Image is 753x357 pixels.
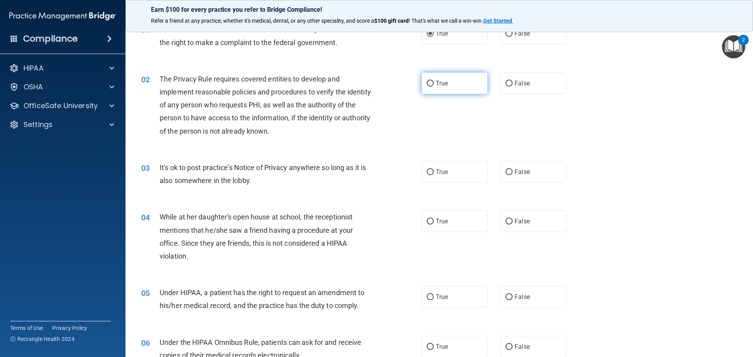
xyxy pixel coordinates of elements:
[9,8,116,24] img: PMB logo
[9,63,114,73] a: HIPAA
[436,168,448,176] span: True
[409,18,483,24] span: ! That's what we call a win-win.
[427,31,434,37] input: True
[24,101,98,111] p: OfficeSafe University
[436,80,448,87] span: True
[515,343,530,350] span: False
[515,168,530,176] span: False
[141,213,150,222] span: 04
[24,120,53,129] p: Settings
[160,75,371,135] span: The Privacy Rule requires covered entities to develop and implement reasonable policies and proce...
[427,81,434,87] input: True
[506,219,513,225] input: False
[506,31,513,37] input: False
[436,30,448,37] span: True
[483,18,513,24] a: Get Started
[151,18,374,24] span: Refer a friend at any practice, whether it's medical, dental, or any other speciality, and score a
[427,169,434,175] input: True
[427,344,434,350] input: True
[9,120,114,129] a: Settings
[160,213,353,260] span: While at her daughter's open house at school, the receptionist mentions that he/she saw a friend ...
[141,288,150,298] span: 05
[141,338,150,348] span: 06
[515,30,530,37] span: False
[24,82,43,92] p: OSHA
[506,81,513,87] input: False
[9,82,114,92] a: OSHA
[151,6,728,13] p: Earn $100 for every practice you refer to Bridge Compliance!
[436,293,448,301] span: True
[52,324,87,332] a: Privacy Policy
[9,101,114,111] a: OfficeSafe University
[374,18,409,24] strong: $100 gift card
[427,219,434,225] input: True
[506,344,513,350] input: False
[515,293,530,301] span: False
[515,217,530,225] span: False
[722,35,745,58] button: Open Resource Center, 2 new notifications
[506,169,513,175] input: False
[427,294,434,300] input: True
[160,288,364,310] span: Under HIPAA, a patient has the right to request an amendment to his/her medical record, and the p...
[23,33,78,44] h4: Compliance
[483,18,512,24] strong: Get Started
[160,163,366,185] span: It's ok to post practice’s Notice of Privacy anywhere so long as it is also somewhere in the lobby.
[10,335,75,343] span: Ⓒ Rectangle Health 2024
[436,343,448,350] span: True
[160,25,361,46] span: Patients who believe that their PHI has been compromised have the right to make a complaint to th...
[24,63,44,73] p: HIPAA
[742,40,745,50] div: 2
[10,324,43,332] a: Terms of Use
[141,163,150,173] span: 03
[436,217,448,225] span: True
[506,294,513,300] input: False
[515,80,530,87] span: False
[141,75,150,84] span: 02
